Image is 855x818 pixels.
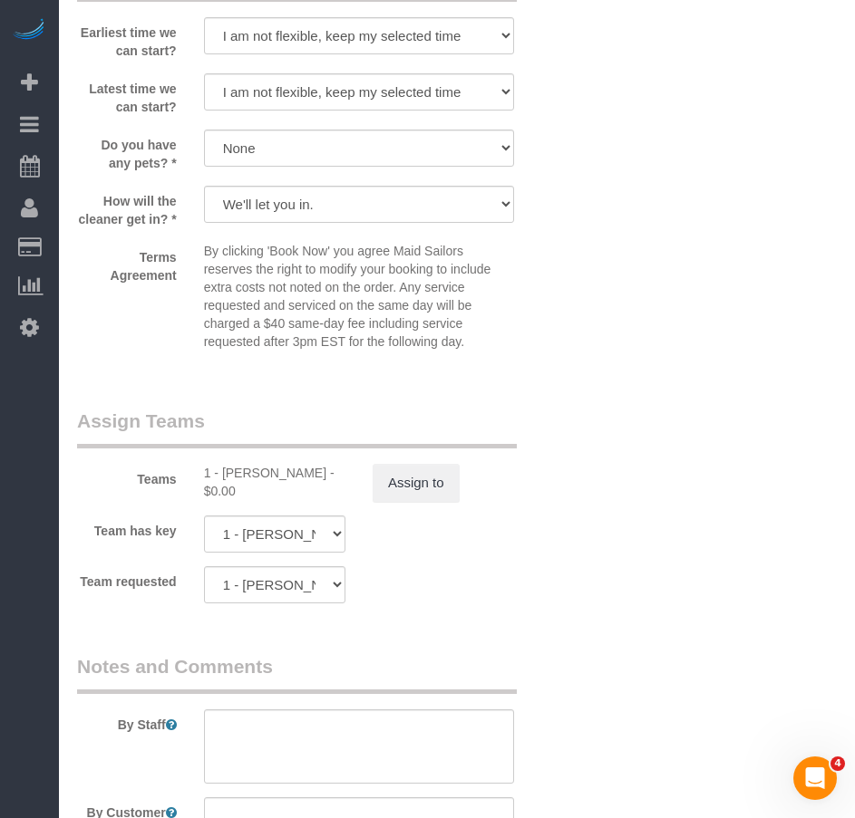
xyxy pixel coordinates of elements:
[77,408,517,448] legend: Assign Teams
[793,756,837,800] iframe: Intercom live chat
[63,17,190,60] label: Earliest time we can start?
[63,566,190,591] label: Team requested
[63,709,190,734] label: By Staff
[11,18,47,43] img: Automaid Logo
[204,464,345,500] div: 2 hours x $0.00/hour
[63,130,190,172] label: Do you have any pets? *
[373,464,460,502] button: Assign to
[63,242,190,284] label: Terms Agreement
[831,756,845,771] span: 4
[63,186,190,228] label: How will the cleaner get in? *
[204,242,514,351] p: By clicking 'Book Now' you agree Maid Sailors reserves the right to modify your booking to includ...
[63,464,190,488] label: Teams
[77,653,517,694] legend: Notes and Comments
[63,515,190,540] label: Team has key
[63,73,190,116] label: Latest time we can start?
